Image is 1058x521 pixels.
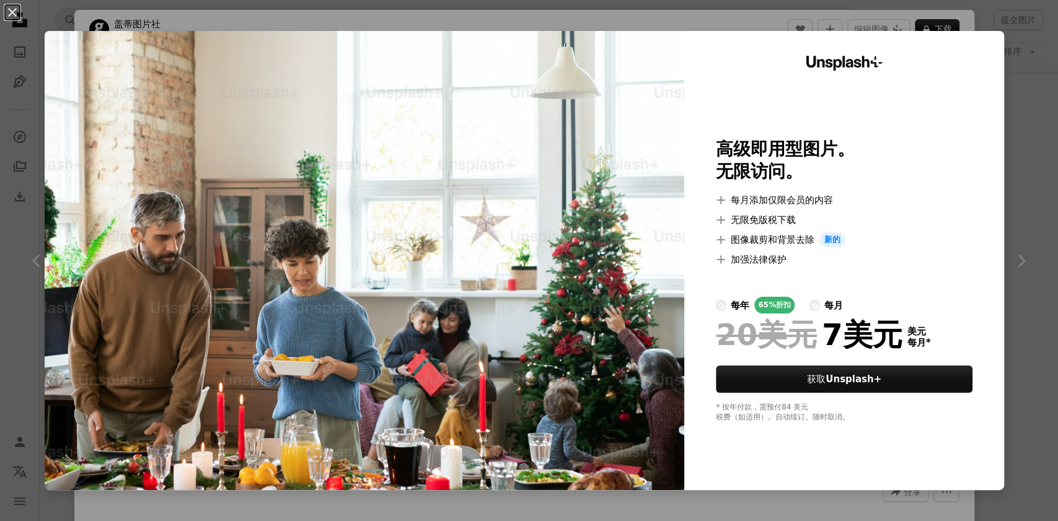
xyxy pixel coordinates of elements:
[776,300,791,309] font: 折扣
[807,374,826,385] font: 获取
[716,403,782,411] font: * 按年付款，需预付
[731,234,814,245] font: 图像裁剪和背景去除
[716,317,817,352] font: 20美元
[907,326,925,337] font: 美元
[731,214,796,225] font: 无限免版税下载
[907,337,925,348] font: 每月
[716,300,726,310] input: 每年65%折扣
[731,300,749,311] font: 每年
[716,366,972,393] button: 获取Unsplash+
[731,254,787,265] font: 加强法律保护
[716,413,850,421] font: 税费（如适用）。自动续订。随时取消。
[824,300,843,311] font: 每月
[758,300,776,309] font: 65%
[716,161,803,182] font: 无限访问。
[822,317,902,352] font: 7美元
[824,235,840,244] font: 新的
[826,374,881,385] font: Unsplash+
[716,139,855,159] font: 高级即用型图片。
[809,300,819,310] input: 每月
[731,195,833,206] font: 每月添加仅限会员的内容
[782,403,808,411] font: 84 美元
